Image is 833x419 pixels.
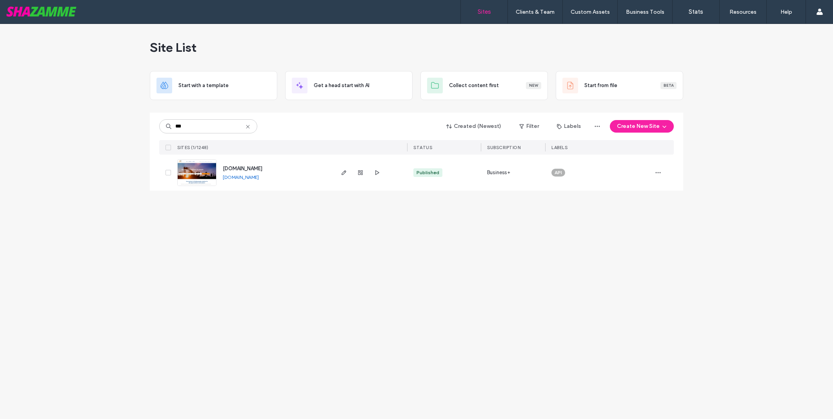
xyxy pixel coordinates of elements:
[420,71,548,100] div: Collect content firstNew
[223,174,259,180] a: [DOMAIN_NAME]
[555,169,562,176] span: API
[660,82,677,89] div: Beta
[556,71,683,100] div: Start from fileBeta
[551,145,567,150] span: LABELS
[413,145,432,150] span: STATUS
[285,71,413,100] div: Get a head start with AI
[689,8,703,15] label: Stats
[516,9,555,15] label: Clients & Team
[449,82,499,89] span: Collect content first
[487,145,520,150] span: SUBSCRIPTION
[178,82,229,89] span: Start with a template
[416,169,439,176] div: Published
[584,82,617,89] span: Start from file
[550,120,588,133] button: Labels
[177,145,208,150] span: SITES (1/1248)
[150,40,196,55] span: Site List
[780,9,792,15] label: Help
[487,169,510,177] span: Business+
[610,120,674,133] button: Create New Site
[440,120,508,133] button: Created (Newest)
[478,8,491,15] label: Sites
[150,71,277,100] div: Start with a template
[511,120,547,133] button: Filter
[626,9,664,15] label: Business Tools
[314,82,369,89] span: Get a head start with AI
[571,9,610,15] label: Custom Assets
[526,82,541,89] div: New
[223,166,262,171] a: [DOMAIN_NAME]
[729,9,757,15] label: Resources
